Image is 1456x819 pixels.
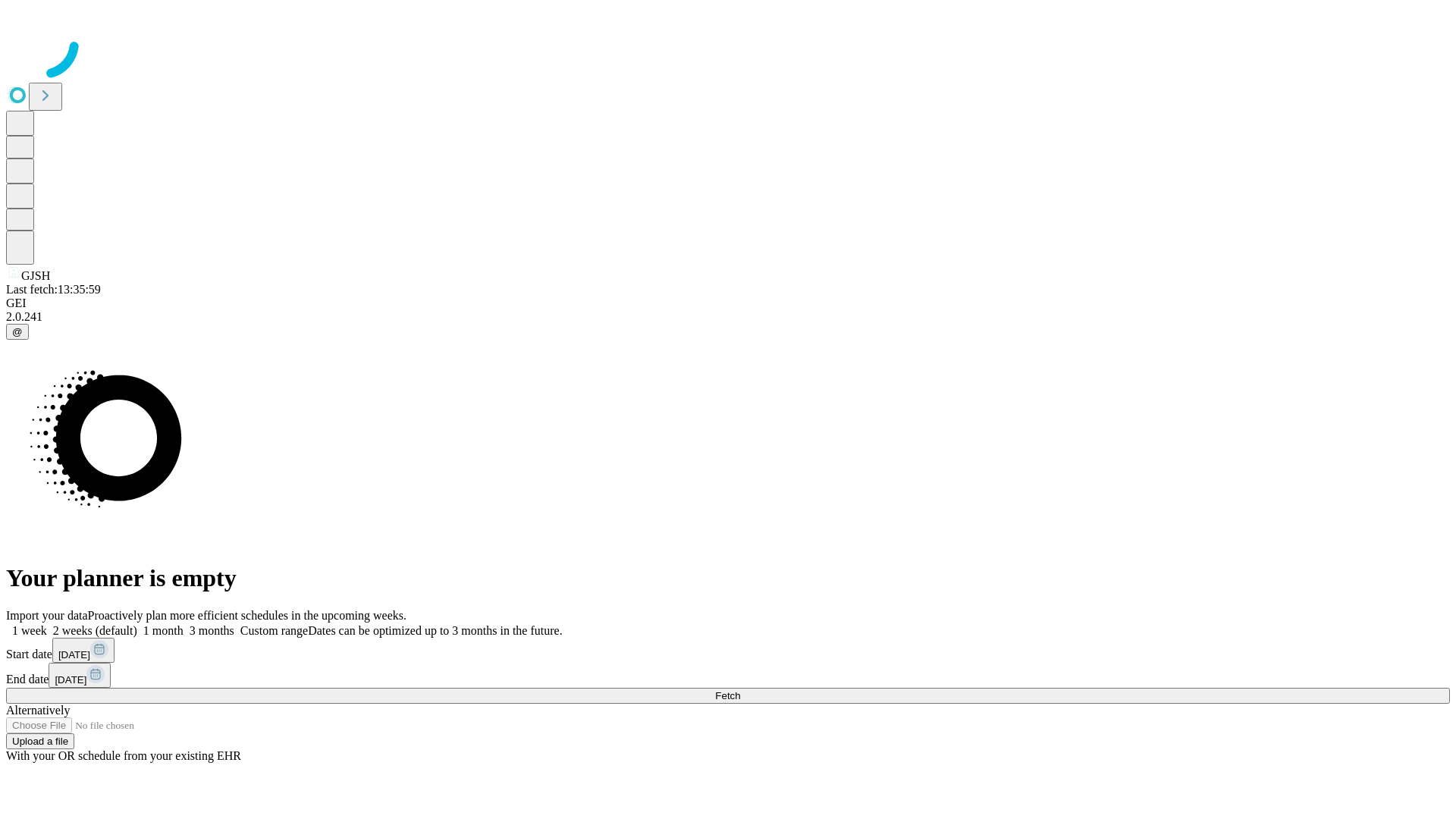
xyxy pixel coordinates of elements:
[240,624,308,637] span: Custom range
[6,297,1450,310] div: GEI
[49,663,111,688] button: [DATE]
[6,283,101,296] span: Last fetch: 13:35:59
[6,564,1450,592] h1: Your planner is empty
[6,638,1450,663] div: Start date
[6,663,1450,688] div: End date
[88,609,406,622] span: Proactively plan more efficient schedules in the upcoming weeks.
[6,310,1450,324] div: 2.0.241
[715,690,740,701] span: Fetch
[6,749,241,762] span: With your OR schedule from your existing EHR
[6,324,29,340] button: @
[12,326,23,337] span: @
[6,688,1450,704] button: Fetch
[52,638,115,663] button: [DATE]
[6,704,70,717] span: Alternatively
[143,624,184,637] span: 1 month
[6,609,88,622] span: Import your data
[190,624,234,637] span: 3 months
[6,733,74,749] button: Upload a file
[21,269,50,282] span: GJSH
[12,624,47,637] span: 1 week
[53,624,137,637] span: 2 weeks (default)
[58,649,90,661] span: [DATE]
[308,624,562,637] span: Dates can be optimized up to 3 months in the future.
[55,674,86,686] span: [DATE]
